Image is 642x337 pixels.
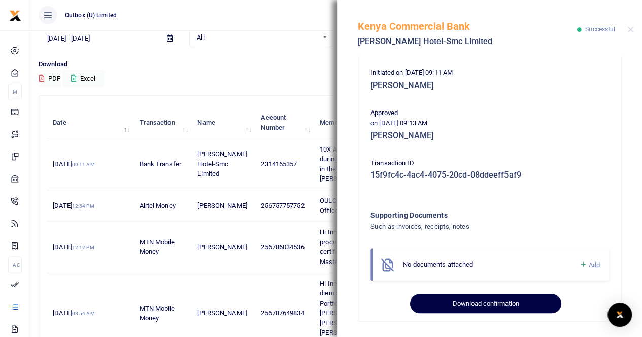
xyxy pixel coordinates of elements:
li: Ac [8,256,22,273]
span: Successful [585,26,615,33]
th: Transaction: activate to sort column ascending [133,107,192,138]
span: [PERSON_NAME] Hotel-Smc Limited [197,150,247,177]
h5: [PERSON_NAME] [370,131,609,141]
th: Account Number: activate to sort column ascending [255,107,314,138]
p: Approved [370,108,609,119]
span: MTN Mobile Money [139,305,175,322]
small: 12:54 PM [72,203,94,209]
button: Excel [62,70,104,87]
span: MTN Mobile Money [139,238,175,256]
a: logo-small logo-large logo-large [9,11,21,19]
button: Download confirmation [410,294,561,313]
span: No documents attached [403,260,473,268]
small: 08:54 AM [72,311,95,316]
span: Hi Innovator being procurement of certificates for the Masterclases [320,228,374,266]
th: Date: activate to sort column descending [47,107,133,138]
div: Open Intercom Messenger [607,303,632,327]
th: Name: activate to sort column ascending [192,107,255,138]
span: [DATE] [53,160,94,168]
small: 09:11 AM [72,162,95,167]
p: Transaction ID [370,158,609,169]
h4: Supporting Documents [370,210,568,221]
th: Memo: activate to sort column ascending [314,107,396,138]
li: M [8,84,22,100]
span: [PERSON_NAME] [197,243,247,251]
p: Initiated on [DATE] 09:11 AM [370,68,609,79]
span: 256787649834 [261,309,304,317]
span: Airtel Money [139,202,175,209]
h5: [PERSON_NAME] [370,81,609,91]
button: PDF [39,70,61,87]
span: 2314165357 [261,160,297,168]
span: [DATE] [53,202,94,209]
span: [PERSON_NAME] [197,202,247,209]
span: OULOPS Purchase Office stamp [320,197,375,214]
img: logo-small [9,10,21,22]
p: on [DATE] 09:13 AM [370,118,609,129]
a: Add [579,259,600,271]
span: Add [589,261,600,269]
span: 256786034536 [261,243,304,251]
button: Close [627,26,634,33]
input: select period [39,30,159,47]
p: Download [39,59,634,70]
span: Bank Transfer [139,160,181,168]
span: [PERSON_NAME] [197,309,247,317]
h5: 15f9fc4c-4ac4-4075-20cd-08ddeeff5af9 [370,170,609,180]
span: 10X Accommodation during monitoring visits in the North at [PERSON_NAME] [320,145,387,183]
small: 12:12 PM [72,245,94,250]
span: [DATE] [53,309,94,317]
span: All [197,32,317,43]
h5: [PERSON_NAME] Hotel-Smc Limited [358,36,577,47]
h5: Kenya Commercial Bank [358,20,577,32]
span: Outbox (U) Limited [61,11,121,20]
h4: Such as invoices, receipts, notes [370,221,568,232]
span: 256757757752 [261,202,304,209]
span: [DATE] [53,243,94,251]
